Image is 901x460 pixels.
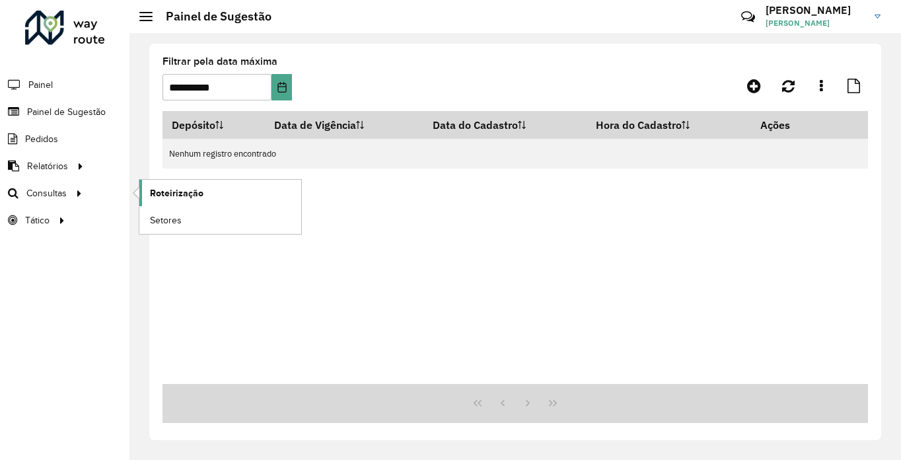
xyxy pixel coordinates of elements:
th: Ações [751,111,830,139]
h2: Painel de Sugestão [153,9,271,24]
a: Contato Rápido [734,3,762,31]
span: Consultas [26,186,67,200]
h3: [PERSON_NAME] [766,4,865,17]
span: Relatórios [27,159,68,173]
span: Setores [150,213,182,227]
th: Data de Vigência [265,111,423,139]
span: [PERSON_NAME] [766,17,865,29]
span: Pedidos [25,132,58,146]
span: Roteirização [150,186,203,200]
a: Roteirização [139,180,301,206]
th: Depósito [162,111,265,139]
span: Painel de Sugestão [27,105,106,119]
label: Filtrar pela data máxima [162,54,277,69]
th: Data do Cadastro [423,111,587,139]
a: Setores [139,207,301,233]
button: Choose Date [271,74,292,100]
td: Nenhum registro encontrado [162,139,868,169]
th: Hora do Cadastro [587,111,751,139]
span: Painel [28,78,53,92]
span: Tático [25,213,50,227]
